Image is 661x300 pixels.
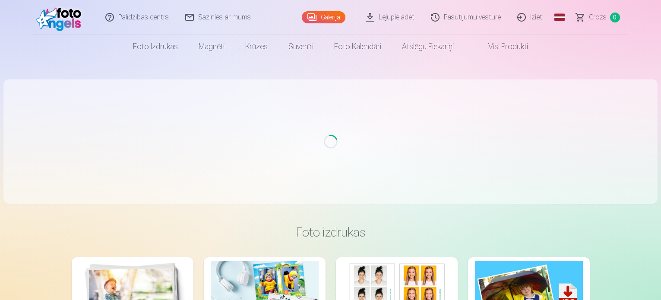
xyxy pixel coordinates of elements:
span: 0 [610,13,620,22]
a: Foto kalendāri [324,35,392,59]
a: Magnēti [188,35,235,59]
span: Grozs [589,12,607,22]
a: Krūzes [235,35,278,59]
a: Galerija [302,11,345,23]
h3: Foto izdrukas [79,224,583,240]
a: Visi produkti [464,35,538,59]
img: /fa4 [36,3,86,31]
a: Suvenīri [278,35,324,59]
a: Foto izdrukas [123,35,188,59]
a: Atslēgu piekariņi [392,35,464,59]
